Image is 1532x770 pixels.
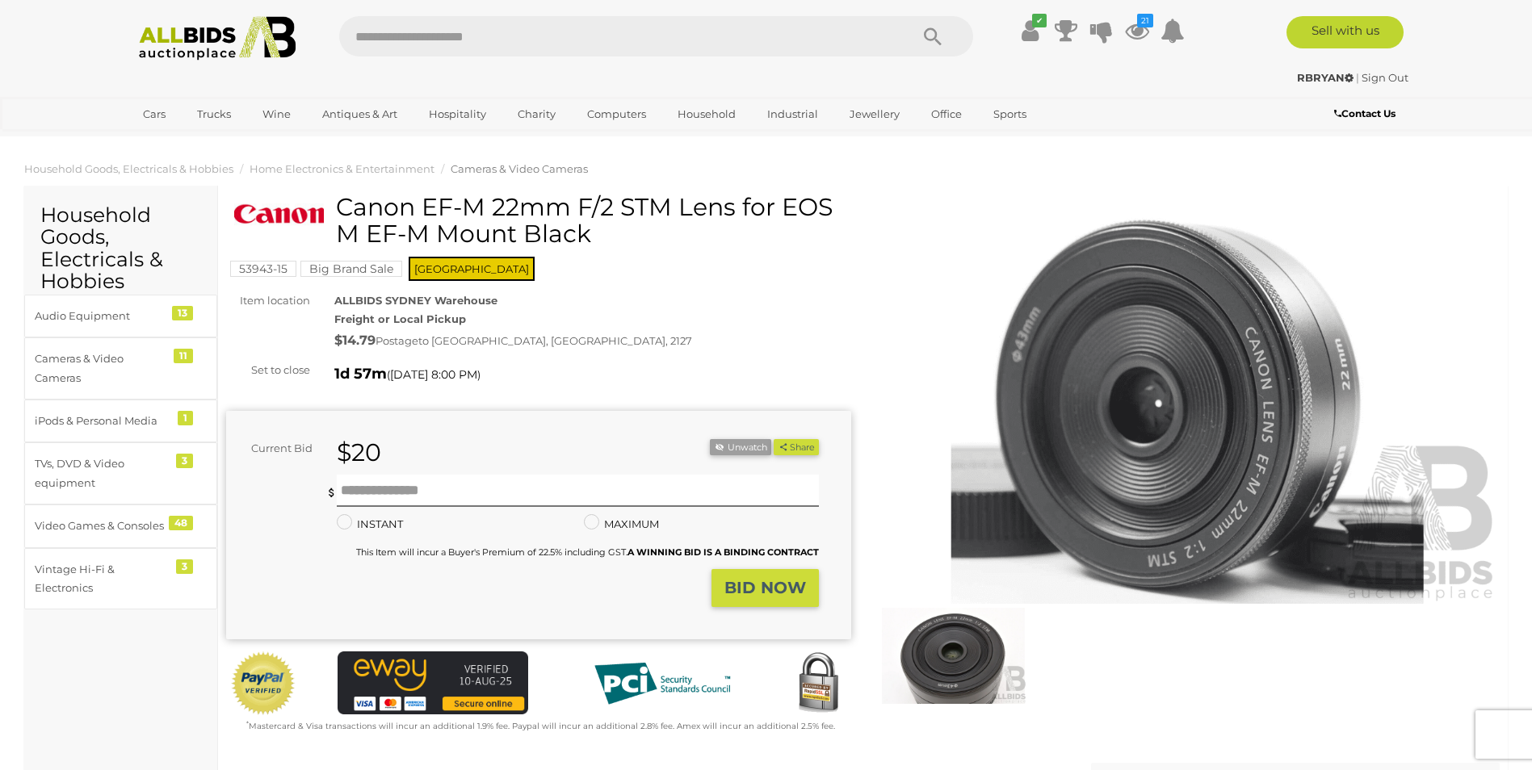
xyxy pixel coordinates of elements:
div: 1 [178,411,193,425]
strong: 1d 57m [334,365,387,383]
a: Household [667,101,746,128]
a: Trucks [187,101,241,128]
img: Canon EF-M 22mm F/2 STM Lens for EOS M EF-M Mount Black [875,202,1501,605]
a: Household Goods, Electricals & Hobbies [24,162,233,175]
a: TVs, DVD & Video equipment 3 [24,442,217,504]
button: Search [892,16,973,56]
a: Vintage Hi-Fi & Electronics 3 [24,548,217,610]
a: Charity [507,101,566,128]
div: 13 [172,306,193,320]
a: Computers [577,101,657,128]
img: Allbids.com.au [130,16,305,61]
div: TVs, DVD & Video equipment [35,454,168,492]
a: iPods & Personal Media 1 [24,400,217,442]
span: [DATE] 8:00 PM [390,367,477,382]
button: Share [774,439,818,456]
span: ( ) [387,368,481,381]
a: Cars [132,101,176,128]
a: Contact Us [1334,105,1400,123]
a: ✔ [1018,16,1043,45]
b: Contact Us [1334,107,1396,119]
a: Hospitality [418,101,497,128]
div: iPods & Personal Media [35,412,168,430]
i: 21 [1137,14,1153,27]
a: 21 [1125,16,1149,45]
a: Cameras & Video Cameras [451,162,588,175]
a: Sports [983,101,1037,128]
div: Video Games & Consoles [35,517,168,535]
img: Canon EF-M 22mm F/2 STM Lens for EOS M EF-M Mount Black [234,198,324,231]
a: Video Games & Consoles 48 [24,504,217,547]
a: Home Electronics & Entertainment [250,162,434,175]
button: Unwatch [710,439,771,456]
div: 11 [174,349,193,363]
li: Unwatch this item [710,439,771,456]
div: Item location [214,291,322,310]
button: BID NOW [711,569,819,607]
div: Current Bid [226,439,325,458]
a: Sell with us [1286,16,1404,48]
label: MAXIMUM [584,515,659,534]
img: PCI DSS compliant [581,651,743,716]
div: 48 [169,516,193,530]
img: Secured by Rapid SSL [786,651,850,716]
a: Sign Out [1362,71,1408,84]
a: 53943-15 [230,262,296,275]
strong: RBRYAN [1297,71,1354,84]
span: | [1356,71,1359,84]
h2: Household Goods, Electricals & Hobbies [40,204,201,293]
a: Big Brand Sale [300,262,402,275]
a: Cameras & Video Cameras 11 [24,337,217,400]
a: Audio Equipment 13 [24,295,217,337]
small: Mastercard & Visa transactions will incur an additional 1.9% fee. Paypal will incur an additional... [246,721,835,731]
label: INSTANT [337,515,403,534]
a: Wine [252,101,301,128]
strong: Freight or Local Pickup [334,312,466,325]
a: Office [921,101,972,128]
span: to [GEOGRAPHIC_DATA], [GEOGRAPHIC_DATA], 2127 [418,334,692,347]
b: A WINNING BID IS A BINDING CONTRACT [627,546,819,558]
div: Audio Equipment [35,307,168,325]
img: eWAY Payment Gateway [338,651,528,715]
strong: $14.79 [334,333,376,348]
a: Industrial [757,101,829,128]
i: ✔ [1032,14,1047,27]
a: Jewellery [839,101,910,128]
a: Antiques & Art [312,101,408,128]
div: 3 [176,559,193,574]
small: This Item will incur a Buyer's Premium of 22.5% including GST. [356,546,819,558]
div: 3 [176,454,193,468]
mark: Big Brand Sale [300,261,402,277]
div: Postage [334,329,851,353]
div: Vintage Hi-Fi & Electronics [35,560,168,598]
img: Official PayPal Seal [230,651,296,716]
div: Cameras & Video Cameras [35,349,168,387]
a: RBRYAN [1297,71,1356,84]
h1: Canon EF-M 22mm F/2 STM Lens for EOS M EF-M Mount Black [234,194,847,247]
div: Set to close [214,361,322,379]
strong: $20 [337,437,381,467]
mark: 53943-15 [230,261,296,277]
strong: BID NOW [724,578,806,597]
strong: ALLBIDS SYDNEY Warehouse [334,294,497,307]
img: Canon EF-M 22mm F/2 STM Lens for EOS M EF-M Mount Black [879,608,1027,703]
a: [GEOGRAPHIC_DATA] [132,128,268,154]
span: [GEOGRAPHIC_DATA] [409,257,535,281]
